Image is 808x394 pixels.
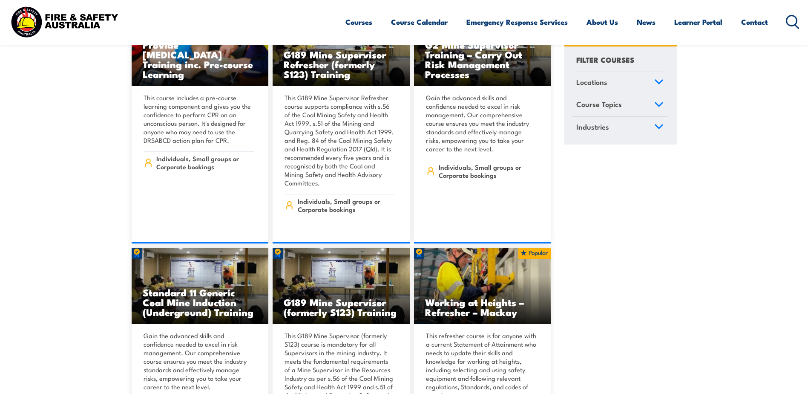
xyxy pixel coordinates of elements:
p: Gain the advanced skills and confidence needed to excel in risk management. Our comprehensive cou... [426,93,537,153]
img: Work Safely at Heights Training (1) [414,248,551,324]
span: Individuals, Small groups or Corporate bookings [298,197,395,213]
h3: G2 Mine Supervisor Training – Carry Out Risk Management Processes [425,40,540,79]
a: Provide [MEDICAL_DATA] Training inc. Pre-course Learning [132,10,269,87]
span: Course Topics [576,99,622,110]
a: G189 Mine Supervisor (formerly S123) Training [273,248,410,324]
a: Course Topics [572,95,667,117]
a: About Us [587,11,618,33]
a: Learner Portal [674,11,722,33]
a: Courses [345,11,372,33]
img: Standard 11 Generic Coal Mine Induction (Surface) TRAINING (1) [273,10,410,87]
img: Standard 11 Generic Coal Mine Induction (Surface) TRAINING (1) [132,248,269,324]
h3: G189 Mine Supervisor Refresher (formerly S123) Training [284,49,399,79]
a: Industries [572,117,667,139]
h3: Provide [MEDICAL_DATA] Training inc. Pre-course Learning [143,40,258,79]
p: This G189 Mine Supervisor Refresher course supports compliance with s.56 of the Coal Mining Safet... [285,93,395,187]
p: This course includes a pre-course learning component and gives you the confidence to perform CPR ... [144,93,254,145]
span: Individuals, Small groups or Corporate bookings [439,163,536,179]
a: Course Calendar [391,11,448,33]
img: Standard 11 Generic Coal Mine Induction (Surface) TRAINING (1) [414,10,551,87]
a: News [637,11,656,33]
a: G189 Mine Supervisor Refresher (formerly S123) Training [273,10,410,87]
span: Industries [576,121,609,133]
h3: Working at Heights – Refresher – Mackay [425,297,540,317]
h3: G189 Mine Supervisor (formerly S123) Training [284,297,399,317]
a: Emergency Response Services [466,11,568,33]
img: Standard 11 Generic Coal Mine Induction (Surface) TRAINING (1) [273,248,410,324]
span: Individuals, Small groups or Corporate bookings [156,154,254,171]
h4: FILTER COURSES [576,54,634,65]
span: Locations [576,76,607,88]
p: Gain the advanced skills and confidence needed to excel in risk management. Our comprehensive cou... [144,331,254,391]
a: Standard 11 Generic Coal Mine Induction (Underground) Training [132,248,269,324]
a: Working at Heights – Refresher – Mackay [414,248,551,324]
a: Contact [741,11,768,33]
a: Locations [572,72,667,94]
img: Low Voltage Rescue and Provide CPR [132,10,269,87]
h3: Standard 11 Generic Coal Mine Induction (Underground) Training [143,287,258,317]
a: G2 Mine Supervisor Training – Carry Out Risk Management Processes [414,10,551,87]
